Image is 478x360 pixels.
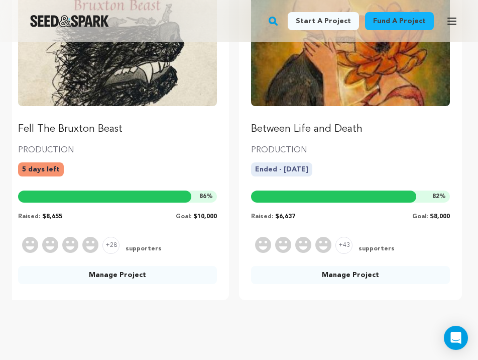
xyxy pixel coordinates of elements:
span: supporters [356,245,395,254]
img: Supporter Image [62,237,78,253]
span: % [432,193,446,201]
span: 82 [432,194,439,200]
img: Supporter Image [315,237,331,253]
img: Supporter Image [295,237,311,253]
span: $10,000 [193,214,217,220]
span: Raised: [18,214,40,220]
img: Supporter Image [22,237,38,253]
a: Manage Project [251,266,450,284]
img: Supporter Image [82,237,98,253]
span: 86 [199,194,206,200]
span: $8,000 [430,214,450,220]
div: Open Intercom Messenger [444,326,468,350]
a: Start a project [288,12,359,30]
img: Seed&Spark Logo Dark Mode [30,15,109,27]
span: +43 [335,237,352,254]
p: Ended - [DATE] [251,162,312,176]
span: Raised: [251,214,273,220]
img: Supporter Image [42,237,58,253]
img: Supporter Image [255,237,271,253]
a: Manage Project [18,266,217,284]
span: +28 [102,237,119,254]
p: Between Life and Death [251,122,450,136]
p: 5 days left [18,162,64,176]
span: $6,637 [275,214,295,220]
p: PRODUCTION [251,144,450,156]
p: Fell The Bruxton Beast [18,122,217,136]
span: % [199,193,213,201]
span: supporters [124,245,162,254]
p: PRODUCTION [18,144,217,156]
a: Fund a project [365,12,434,30]
span: Goal: [412,214,428,220]
a: Seed&Spark Homepage [30,15,109,27]
img: Supporter Image [275,237,291,253]
span: $8,655 [42,214,62,220]
span: Goal: [176,214,191,220]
